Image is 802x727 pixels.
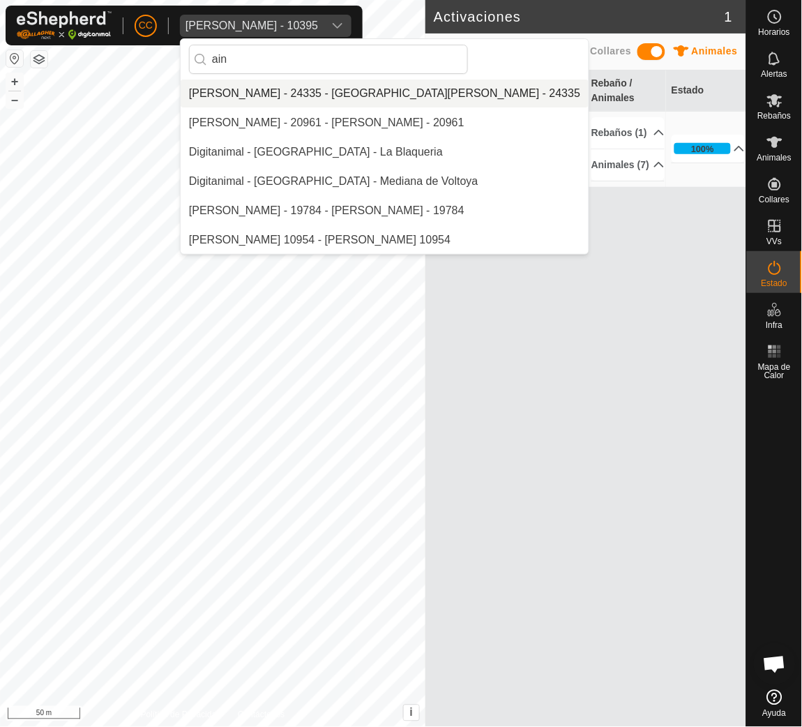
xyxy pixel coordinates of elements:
div: [PERSON_NAME] - 20961 - [PERSON_NAME] - 20961 [189,114,464,131]
span: Collares [759,195,789,204]
span: 1 [725,6,732,27]
span: i [410,707,413,719]
ul: Option List [181,80,589,254]
span: Alertas [762,70,787,78]
div: [PERSON_NAME] - 24335 - [GEOGRAPHIC_DATA][PERSON_NAME] - 24335 [189,85,580,102]
a: Ayuda [747,684,802,724]
div: 100% [674,143,731,154]
a: Contáctenos [238,709,285,721]
li: Cesar Iglesias Sainz Maza - 20961 [181,109,589,137]
div: Digitanimal - [GEOGRAPHIC_DATA] - La Blaqueria [189,144,443,160]
div: Chat abierto [754,643,796,685]
img: Logo Gallagher [17,11,112,40]
button: Capas del Mapa [31,51,47,68]
span: Mapa de Calor [750,363,799,380]
span: CC [139,18,153,33]
span: Rebaños [757,112,791,120]
span: Aritz Larequi Apesteguia - 10395 [180,15,324,37]
th: Estado [666,70,746,112]
span: Estado [762,279,787,287]
span: Collares [590,45,631,57]
span: Infra [766,321,782,329]
a: Política de Privacidad [141,709,221,721]
li: Ainhoa Egana Uranga - 24335 [181,80,589,107]
p-accordion-header: Rebaños (1) [591,117,665,149]
li: Mediana de Voltoya [181,167,589,195]
li: Patricia Elaine Gomez Vega 10954 [181,226,589,254]
button: Restablecer Mapa [6,50,23,67]
button: – [6,91,23,108]
span: Horarios [759,28,790,36]
li: La Blaqueria [181,138,589,166]
th: Rebaño / Animales [586,70,666,112]
li: Jon Peio Franciscoenea Buldain - 19784 [181,197,589,225]
button: i [404,705,419,721]
button: + [6,73,23,90]
span: Animales [692,45,738,57]
div: Digitanimal - [GEOGRAPHIC_DATA] - Mediana de Voltoya [189,173,478,190]
span: VVs [766,237,782,246]
div: dropdown trigger [324,15,351,37]
div: [PERSON_NAME] - 19784 - [PERSON_NAME] - 19784 [189,202,464,219]
span: Animales [757,153,792,162]
div: [PERSON_NAME] 10954 - [PERSON_NAME] 10954 [189,232,451,248]
h2: Activaciones [434,8,725,25]
p-accordion-header: 100% [672,135,745,163]
p-accordion-header: Animales (7) [591,149,665,181]
span: Ayuda [763,710,787,718]
div: [PERSON_NAME] - 10395 [186,20,318,31]
div: 100% [691,142,714,156]
input: Buscar por región, país, empresa o propiedad [189,45,468,74]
